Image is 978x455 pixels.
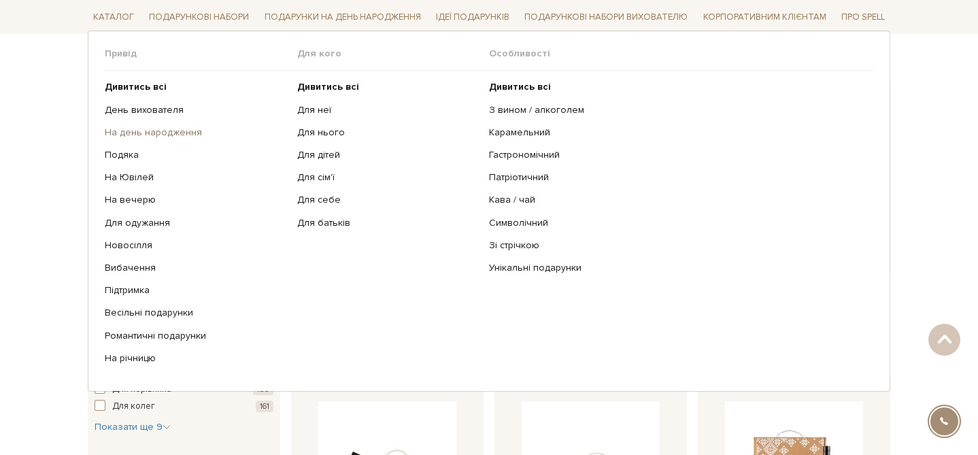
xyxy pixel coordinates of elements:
span: Привід [105,48,297,60]
a: На Ювілей [105,171,287,184]
a: На день народження [105,127,287,139]
span: 133 [253,384,273,395]
a: Романтичні подарунки [105,329,287,341]
a: Каталог [88,7,139,28]
a: Для батьків [297,216,479,229]
b: Дивитись всі [489,81,551,92]
div: Каталог [88,31,890,392]
b: Дивитись всі [297,81,359,92]
a: Карамельний [489,127,863,139]
span: Показати ще 9 [95,421,171,433]
span: Для колег [112,400,155,414]
a: Ідеї подарунків [431,7,515,28]
a: Патріотичний [489,171,863,184]
a: Зі стрічкою [489,239,863,252]
a: Для сім'ї [297,171,479,184]
b: Дивитись всі [105,81,167,92]
a: Подарункові набори [144,7,254,28]
a: Весільні подарунки [105,307,287,319]
a: Для дітей [297,149,479,161]
a: Для себе [297,194,479,206]
a: Новосілля [105,239,287,252]
a: Подарунки на День народження [259,7,426,28]
a: Гастрономічний [489,149,863,161]
a: Подарункові набори вихователю [519,5,693,29]
a: Подяка [105,149,287,161]
a: Для неї [297,103,479,116]
span: Особливості [489,48,873,60]
a: На вечерю [105,194,287,206]
a: Дивитись всі [105,81,287,93]
a: Корпоративним клієнтам [698,5,832,29]
a: Вибачення [105,262,287,274]
span: Для кого [297,48,490,60]
a: Кава / чай [489,194,863,206]
a: На річницю [105,352,287,365]
a: Для нього [297,127,479,139]
a: Про Spell [836,7,890,28]
span: 161 [256,401,273,412]
a: Дивитись всі [489,81,863,93]
button: Для колег 161 [95,400,273,414]
a: Дивитись всі [297,81,479,93]
a: День вихователя [105,103,287,116]
a: Підтримка [105,284,287,297]
a: Символічний [489,216,863,229]
a: Унікальні подарунки [489,262,863,274]
a: З вином / алкоголем [489,103,863,116]
button: Показати ще 9 [95,420,171,434]
a: Для одужання [105,216,287,229]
